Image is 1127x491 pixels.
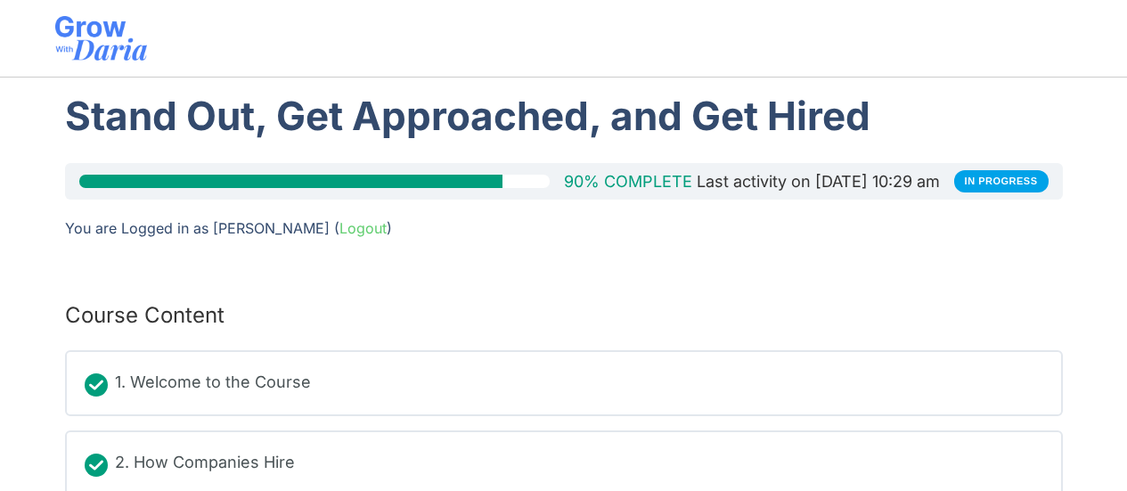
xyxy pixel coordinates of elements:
[697,176,940,187] div: Last activity on [DATE] 10:29 am
[954,170,1049,192] div: In Progress
[85,370,1043,397] a: Completed 1. Welcome to the Course
[564,176,692,187] div: 90% Complete
[65,217,1063,239] div: You are Logged in as [PERSON_NAME] ( )
[65,303,225,329] h2: Course Content
[115,450,295,477] div: 2. How Companies Hire
[85,450,1043,477] a: Completed 2. How Companies Hire
[65,86,1063,145] h1: Stand Out, Get Approached, and Get Hired​
[115,370,311,397] div: 1. Welcome to the Course
[339,219,387,237] a: Logout
[85,454,108,477] div: Completed
[85,373,108,397] div: Completed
